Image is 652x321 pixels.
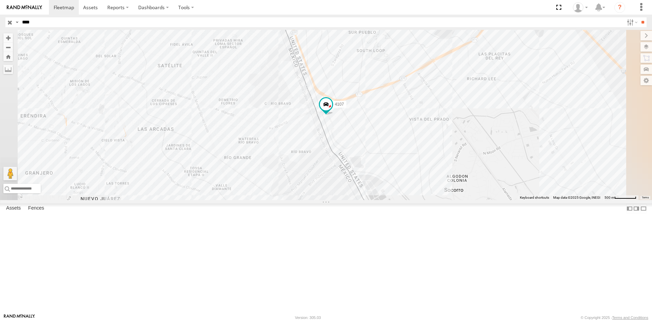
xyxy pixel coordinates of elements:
[624,17,639,27] label: Search Filter Options
[3,52,13,61] button: Zoom Home
[3,204,24,213] label: Assets
[614,2,625,13] i: ?
[14,17,20,27] label: Search Query
[570,2,590,13] div: fernando ponce
[3,42,13,52] button: Zoom out
[612,316,648,320] a: Terms and Conditions
[553,196,600,199] span: Map data ©2025 Google, INEGI
[295,316,321,320] div: Version: 305.03
[581,316,648,320] div: © Copyright 2025 -
[25,204,48,213] label: Fences
[640,76,652,85] label: Map Settings
[604,196,614,199] span: 500 m
[626,203,633,213] label: Dock Summary Table to the Left
[633,203,640,213] label: Dock Summary Table to the Right
[335,102,344,107] span: 4107
[7,5,42,10] img: rand-logo.svg
[642,196,649,199] a: Terms
[3,167,17,180] button: Drag Pegman onto the map to open Street View
[640,203,647,213] label: Hide Summary Table
[602,195,638,200] button: Map Scale: 500 m per 61 pixels
[520,195,549,200] button: Keyboard shortcuts
[3,33,13,42] button: Zoom in
[3,65,13,74] label: Measure
[4,314,35,321] a: Visit our Website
